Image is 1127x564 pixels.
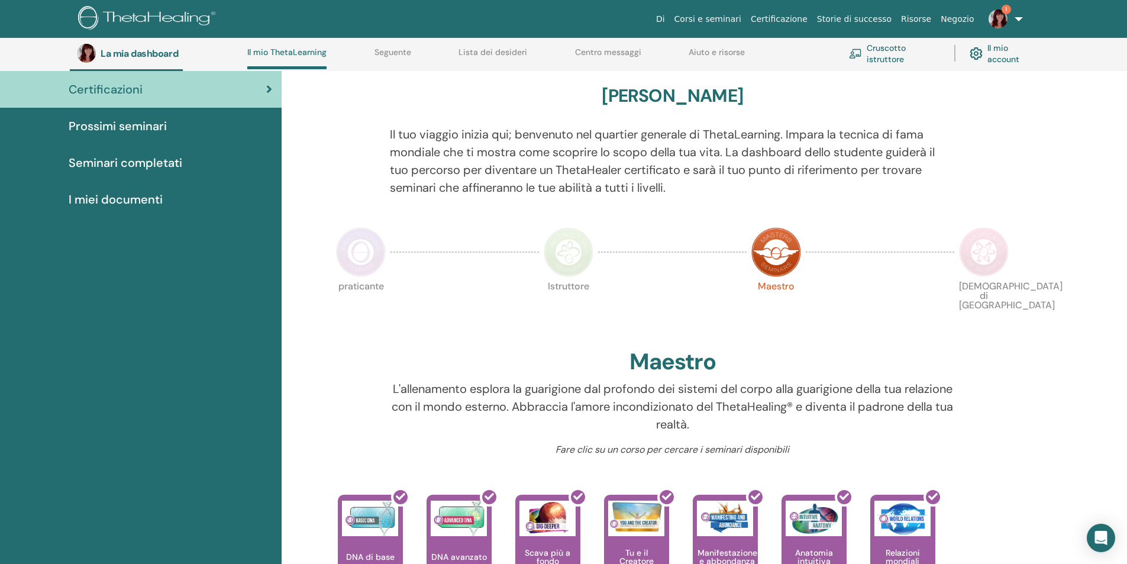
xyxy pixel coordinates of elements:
font: Cruscotto istruttore [867,43,906,65]
font: Certificazione [751,14,808,24]
font: [PERSON_NAME] [602,84,743,107]
a: Il mio ThetaLearning [247,47,327,69]
a: Corsi e seminari [670,8,746,30]
a: Il mio account [970,40,1038,66]
font: I miei documenti [69,192,163,207]
img: DNA avanzato [431,501,487,536]
img: Certificato di Scienze [959,227,1009,277]
img: Maestro [751,227,801,277]
a: Lista dei desideri [458,47,527,66]
a: Negozio [936,8,979,30]
font: Negozio [941,14,974,24]
font: Storie di successo [817,14,892,24]
font: Aiuto e risorse [689,47,745,57]
font: [DEMOGRAPHIC_DATA] di [GEOGRAPHIC_DATA] [959,280,1063,311]
font: Il tuo viaggio inizia qui; benvenuto nel quartier generale di ThetaLearning. Impara la tecnica di... [390,127,935,195]
font: Corsi e seminari [674,14,741,24]
font: praticante [338,280,384,292]
img: Praticante [336,227,386,277]
font: Certificazioni [69,82,143,97]
font: DNA avanzato [431,552,487,562]
img: chalkboard-teacher.svg [849,49,862,59]
a: Aiuto e risorse [689,47,745,66]
font: 1 [1005,5,1007,13]
font: Risorse [901,14,931,24]
font: Maestro [758,280,795,292]
a: Storie di successo [812,8,896,30]
img: default.png [77,44,96,63]
font: Lista dei desideri [458,47,527,57]
font: Istruttore [548,280,589,292]
font: Maestro [629,347,716,376]
img: Manifestazione e abbondanza [697,501,753,536]
a: Centro messaggi [575,47,641,66]
img: Scava più a fondo [519,501,576,536]
font: Seminari completati [69,155,182,170]
img: cog.svg [970,44,983,63]
img: Tu e il Creatore [608,501,664,533]
a: Seguente [374,47,411,66]
a: Certificazione [746,8,812,30]
a: Cruscotto istruttore [849,40,940,66]
img: Anatomia intuitiva [786,501,842,536]
font: Fare clic su un corso per cercare i seminari disponibili [556,443,789,456]
font: Il mio account [987,43,1019,65]
div: Open Intercom Messenger [1087,524,1115,552]
img: Istruttore [544,227,593,277]
font: Il mio ThetaLearning [247,47,327,57]
font: La mia dashboard [101,47,178,60]
font: L'allenamento esplora la guarigione dal profondo dei sistemi del corpo alla guarigione della tua ... [392,381,953,432]
font: Prossimi seminari [69,118,167,134]
img: DNA di base [342,501,398,536]
a: Di [651,8,670,30]
img: Relazioni mondiali [874,501,931,536]
img: default.png [989,9,1007,28]
a: Risorse [896,8,936,30]
img: logo.png [78,6,219,33]
font: Centro messaggi [575,47,641,57]
font: Seguente [374,47,411,57]
font: Di [656,14,665,24]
